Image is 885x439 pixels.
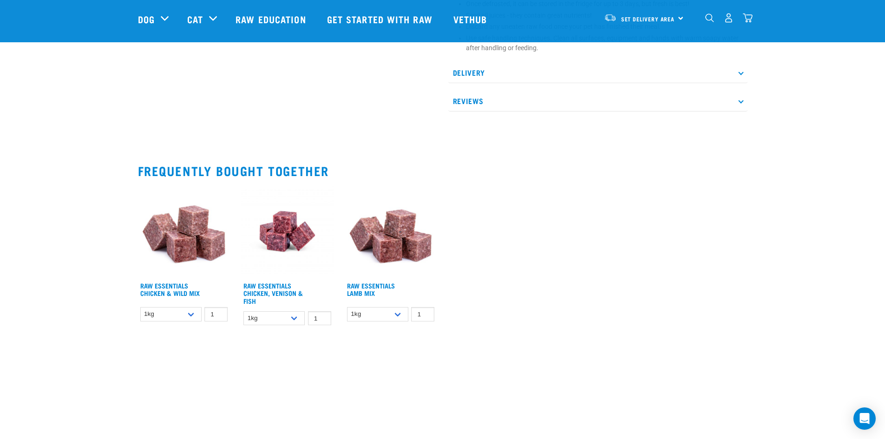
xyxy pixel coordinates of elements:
img: van-moving.png [604,13,616,22]
div: Open Intercom Messenger [853,407,876,430]
a: Vethub [444,0,499,38]
h2: Frequently bought together [138,164,747,178]
a: Get started with Raw [318,0,444,38]
input: 1 [204,307,228,321]
a: Raw Essentials Chicken & Wild Mix [140,284,200,295]
a: Raw Essentials Chicken, Venison & Fish [243,284,303,302]
input: 1 [308,311,331,326]
input: 1 [411,307,434,321]
p: Reviews [448,91,747,111]
img: home-icon@2x.png [743,13,753,23]
img: Pile Of Cubed Chicken Wild Meat Mix [138,185,230,278]
a: Cat [187,12,203,26]
a: Dog [138,12,155,26]
p: Delivery [448,62,747,83]
span: Set Delivery Area [621,17,675,20]
img: user.png [724,13,734,23]
img: Chicken Venison mix 1655 [241,185,334,278]
img: ?1041 RE Lamb Mix 01 [345,185,437,278]
img: home-icon-1@2x.png [705,13,714,22]
a: Raw Education [226,0,317,38]
a: Raw Essentials Lamb Mix [347,284,395,295]
p: Use safe handling techniques. Clean all surfaces, equipment and hands with warm soapy water after... [466,33,743,53]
